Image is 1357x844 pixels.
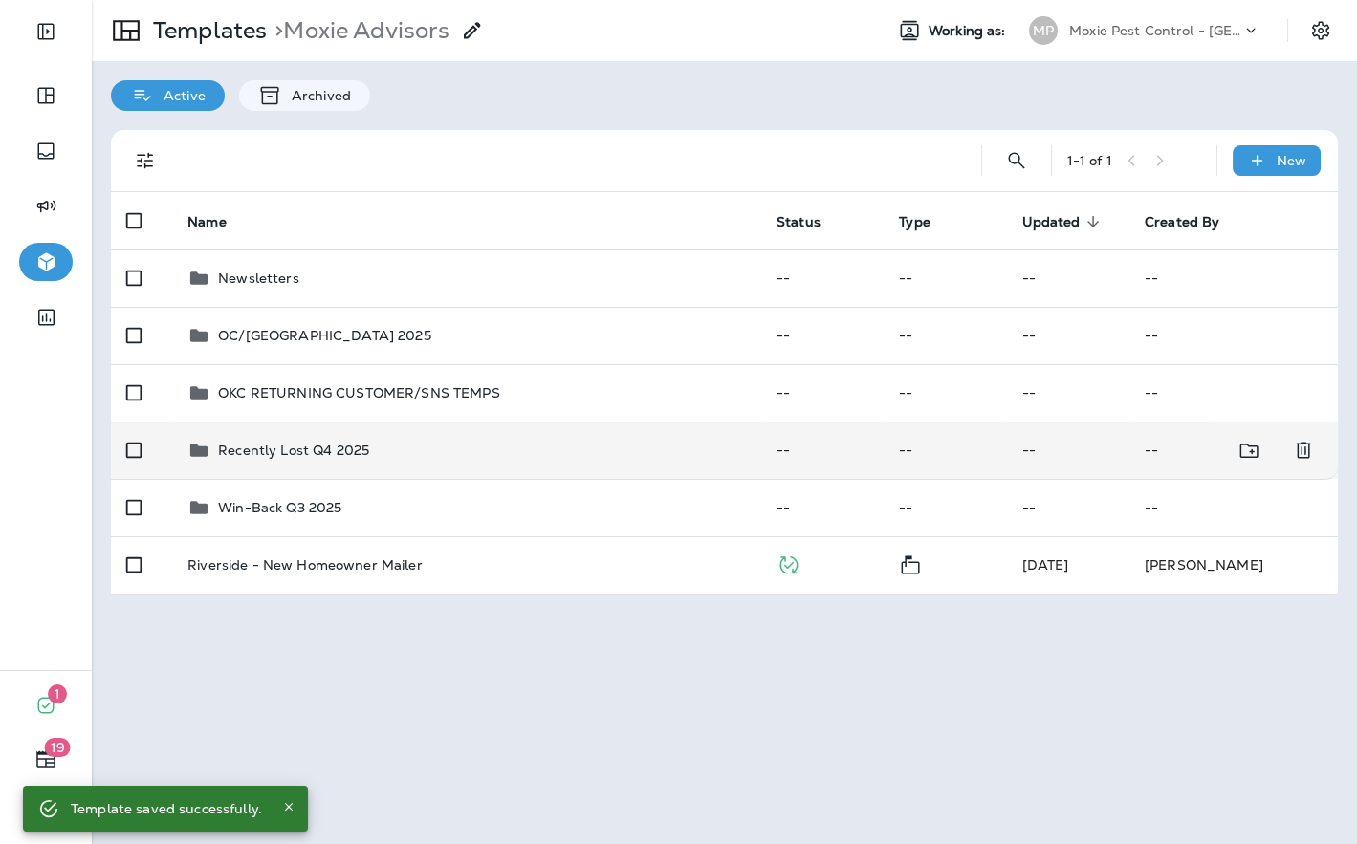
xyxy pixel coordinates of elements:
button: Delete [1284,431,1323,470]
button: Settings [1303,13,1338,48]
span: Mailer [899,554,922,572]
span: Working as: [929,23,1010,39]
button: Filters [126,141,164,180]
span: Status [777,213,845,230]
td: -- [1129,307,1338,364]
td: -- [1129,479,1338,536]
p: Archived [282,88,351,103]
td: -- [884,479,1006,536]
p: Active [154,88,206,103]
td: -- [761,364,884,422]
p: Recently Lost Q4 2025 [218,443,369,458]
div: MP [1029,16,1058,45]
div: 1 - 1 of 1 [1067,153,1112,168]
td: [PERSON_NAME] [1129,536,1338,594]
button: Close [277,795,300,818]
span: Created By [1145,214,1219,230]
td: -- [1007,307,1129,364]
p: OKC RETURNING CUSTOMER/SNS TEMPS [218,385,499,400]
span: Jason Munk [1022,556,1069,573]
span: Type [899,214,930,230]
p: Templates [145,16,267,45]
td: -- [1007,364,1129,422]
p: New [1277,153,1306,168]
button: Move to folder [1230,431,1269,470]
td: -- [761,249,884,307]
p: Win-Back Q3 2025 [218,500,341,515]
td: -- [1007,249,1129,307]
td: -- [761,479,884,536]
span: Updated [1022,213,1105,230]
td: -- [884,422,1006,479]
td: -- [884,307,1006,364]
button: 19 [19,740,73,778]
p: Newsletters [218,271,299,286]
p: Moxie Advisors [267,16,449,45]
span: Published [777,554,800,572]
span: Status [777,214,821,230]
span: Name [187,213,252,230]
td: -- [761,307,884,364]
span: Name [187,214,227,230]
td: -- [1129,249,1338,307]
span: 1 [48,684,67,703]
button: 1 [19,686,73,725]
td: -- [884,249,1006,307]
span: Type [899,213,955,230]
button: Expand Sidebar [19,12,73,51]
div: Template saved successfully. [71,791,262,826]
p: OC/[GEOGRAPHIC_DATA] 2025 [218,328,431,343]
button: Search Templates [997,141,1036,180]
td: -- [1007,479,1129,536]
span: Updated [1022,214,1081,230]
span: 19 [45,738,71,757]
td: -- [761,422,884,479]
td: -- [884,364,1006,422]
p: Moxie Pest Control - [GEOGRAPHIC_DATA] [1069,23,1241,38]
td: -- [1129,364,1338,422]
p: Riverside - New Homeowner Mailer [187,557,422,573]
td: -- [1007,422,1129,479]
span: Created By [1145,213,1244,230]
td: -- [1129,422,1277,479]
